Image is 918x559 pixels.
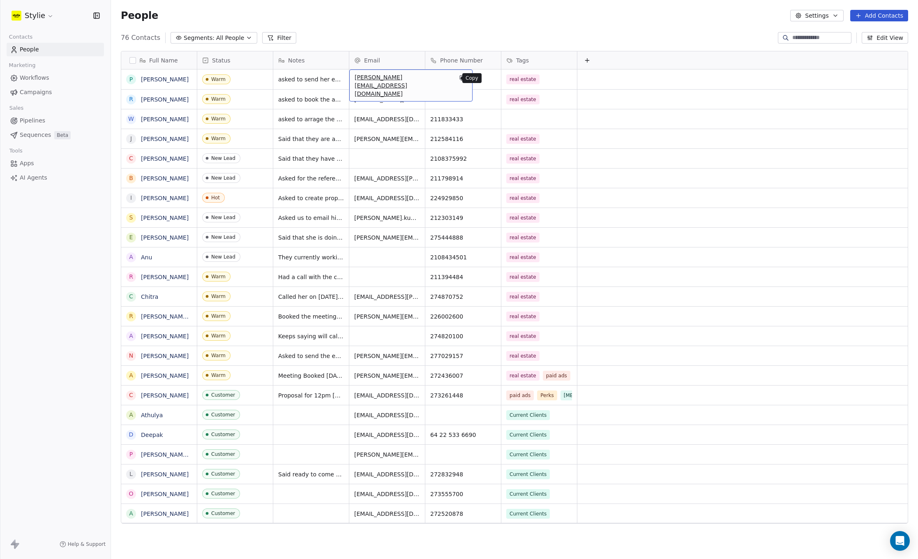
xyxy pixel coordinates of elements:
span: real estate [506,371,540,381]
span: 224929850 [430,194,496,202]
span: real estate [506,134,540,144]
div: C [129,391,133,400]
div: R [129,273,133,281]
span: 211798914 [430,174,496,182]
div: New Lead [211,254,235,260]
span: 272832948 [430,470,496,478]
span: Current Clients [506,469,550,479]
span: 212584116 [430,135,496,143]
div: C [129,292,133,301]
div: Warm [211,136,226,141]
div: A [129,332,133,340]
a: [PERSON_NAME] [141,175,189,182]
div: L [129,470,133,478]
div: S [129,213,133,222]
div: A [129,509,133,518]
span: Current Clients [506,410,550,420]
div: J [130,134,132,143]
div: E [129,233,133,242]
div: Status [197,51,273,69]
span: 2108434501 [430,253,496,261]
a: AI Agents [7,171,104,185]
span: 274820100 [430,332,496,340]
span: [EMAIL_ADDRESS][DOMAIN_NAME] [354,490,420,498]
span: Asked to create proposal for him.very interested [278,194,344,202]
div: New Lead [211,215,235,220]
div: Phone Number [425,51,501,69]
span: 2108375992 [430,155,496,163]
span: paid ads [543,371,570,381]
a: Athulya [141,412,163,418]
a: [PERSON_NAME] [141,155,189,162]
span: Keeps saying will call back, I think she's being flaky.she said not for now.. keep checking on he... [278,332,344,340]
a: [PERSON_NAME] [141,392,189,399]
span: [PERSON_NAME][EMAIL_ADDRESS][DOMAIN_NAME] [354,450,420,459]
div: r [129,312,133,321]
span: Status [212,56,231,65]
span: They currently working with them but he said if they wrap up with them they will get in touch. So... [278,253,344,261]
span: [PERSON_NAME][EMAIL_ADDRESS][PERSON_NAME][DOMAIN_NAME] [354,372,420,380]
a: People [7,43,104,56]
span: Tags [516,56,529,65]
span: Stylie [25,10,45,21]
div: Hot [211,195,220,201]
div: Full Name [121,51,197,69]
a: [PERSON_NAME] [141,274,189,280]
a: Anu [141,254,152,261]
span: [EMAIL_ADDRESS][DOMAIN_NAME] [354,510,420,518]
a: [PERSON_NAME] [141,234,189,241]
span: 275444888 [430,233,496,242]
span: Said that they are away,asked if we can do sometime next week. [278,135,344,143]
div: New Lead [211,155,235,161]
span: real estate [506,272,540,282]
span: 76 Contacts [121,33,160,43]
div: Warm [211,96,226,102]
button: Settings [790,10,843,21]
span: real estate [506,252,540,262]
span: [EMAIL_ADDRESS][PERSON_NAME][DOMAIN_NAME] [354,293,420,301]
span: Booked the meeting for 16 th at 1 pm [278,312,344,321]
div: New Lead [211,234,235,240]
span: Said that they have marketing for now. But would like to keep in touch every 6 months [278,155,344,163]
span: asked to arrage the meeting not week and contact him [DATE] [278,115,344,123]
span: real estate [506,233,540,243]
span: [EMAIL_ADDRESS][DOMAIN_NAME] [354,470,420,478]
span: Asked for the references, reach out to him [DATE] to see if he wants to organise a video call. [278,174,344,182]
div: Tags [501,51,577,69]
a: SequencesBeta [7,128,104,142]
span: Beta [54,131,71,139]
span: Asked us to email him. Check on him after.emailed to him info.check in a couple of days [278,214,344,222]
div: A [129,371,133,380]
span: 273261448 [430,391,496,400]
span: [PERSON_NAME][EMAIL_ADDRESS][DOMAIN_NAME] [355,73,452,98]
div: Customer [211,510,235,516]
span: Sales [6,102,27,114]
a: Apps [7,157,104,170]
span: AI Agents [20,173,47,182]
span: Called her on [DATE] she said she will look at the [DEMOGRAPHIC_DATA] first [278,293,344,301]
span: Proposal for 12pm [DATE] [278,391,344,400]
a: [PERSON_NAME] [141,510,189,517]
span: Sequences [20,131,51,139]
div: grid [121,69,197,524]
a: Workflows [7,71,104,85]
span: Current Clients [506,430,550,440]
span: [EMAIL_ADDRESS][DOMAIN_NAME] [354,194,420,202]
a: [PERSON_NAME] and Vish [141,313,215,320]
span: Current Clients [506,450,550,460]
span: Notes [288,56,304,65]
div: P [129,450,133,459]
span: 226002600 [430,312,496,321]
span: 272436007 [430,372,496,380]
div: N [129,351,133,360]
span: [EMAIL_ADDRESS][PERSON_NAME][DOMAIN_NAME] [354,174,420,182]
a: [PERSON_NAME] [141,491,189,497]
div: Warm [211,76,226,82]
a: [PERSON_NAME] [141,333,189,340]
span: real estate [506,331,540,341]
p: Copy [466,75,478,81]
span: Asked to send the email with the info, sent on 11.09.can ask in a few days [278,352,344,360]
div: Warm [211,353,226,358]
span: [PERSON_NAME][EMAIL_ADDRESS][DOMAIN_NAME] [354,312,420,321]
span: Segments: [184,34,215,42]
